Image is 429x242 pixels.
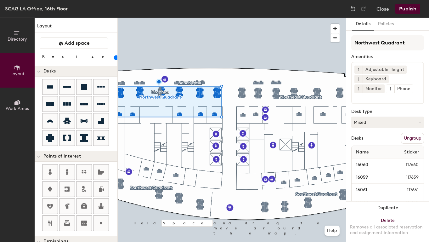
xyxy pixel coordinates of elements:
[43,69,56,74] span: Desks
[40,37,108,49] button: Add space
[8,37,27,42] span: Directory
[358,66,359,73] span: 1
[353,173,391,182] input: Unnamed desk
[358,86,359,92] span: 1
[363,85,385,93] div: Monitor
[351,54,424,59] div: Amenities
[391,161,422,168] span: 117660
[65,40,90,46] span: Add space
[352,18,374,31] button: Details
[354,85,363,93] button: 1
[43,154,81,159] span: Points of Interest
[346,202,429,214] button: Duplicate
[394,85,413,93] div: Phone
[350,224,425,236] div: Removes all associated reservation and assignment information
[354,75,363,83] button: 1
[395,4,420,14] button: Publish
[358,76,359,83] span: 1
[42,54,112,59] div: Resize
[353,160,391,169] input: Unnamed desk
[391,174,422,181] span: 117659
[35,23,117,32] h1: Layout
[392,187,422,193] span: 117661
[346,214,429,242] button: DeleteRemoves all associated reservation and assignment information
[5,5,68,13] div: SCAG LA Office, 16th Floor
[351,136,363,141] div: Desks
[351,117,424,128] button: Mixed
[325,226,340,236] button: Help
[363,75,389,83] div: Keyboard
[376,4,389,14] button: Close
[401,147,422,158] span: Sticker
[401,133,424,144] button: Ungroup
[360,6,366,12] img: Redo
[386,85,394,93] button: 1
[354,66,363,74] button: 1
[353,198,391,207] input: Unnamed desk
[391,199,422,206] span: 117662
[350,6,356,12] img: Undo
[353,147,372,158] span: Name
[10,71,25,77] span: Layout
[353,186,392,194] input: Unnamed desk
[374,18,398,31] button: Policies
[390,86,391,92] span: 1
[363,66,407,74] div: Adjustable Height
[6,106,29,111] span: Work Areas
[351,109,424,114] div: Desk Type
